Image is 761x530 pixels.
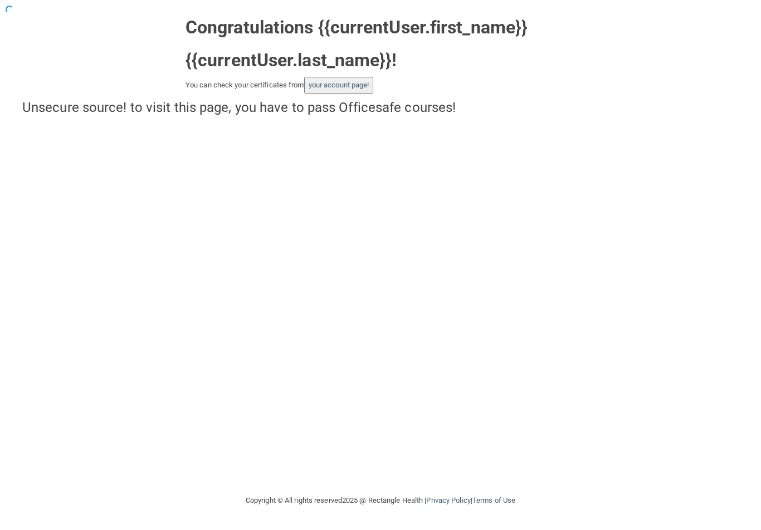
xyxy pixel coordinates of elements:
a: Privacy Policy [426,496,470,504]
div: You can check your certificates from [186,77,575,94]
strong: Congratulations {{currentUser.first_name}} {{currentUser.last_name}}! [186,17,528,71]
a: your account page! [309,81,369,89]
h4: Unsecure source! to visit this page, you have to pass Officesafe courses! [22,100,739,115]
div: Copyright © All rights reserved 2025 @ Rectangle Health | | [177,483,584,518]
button: your account page! [304,77,374,94]
a: Terms of Use [472,496,515,504]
